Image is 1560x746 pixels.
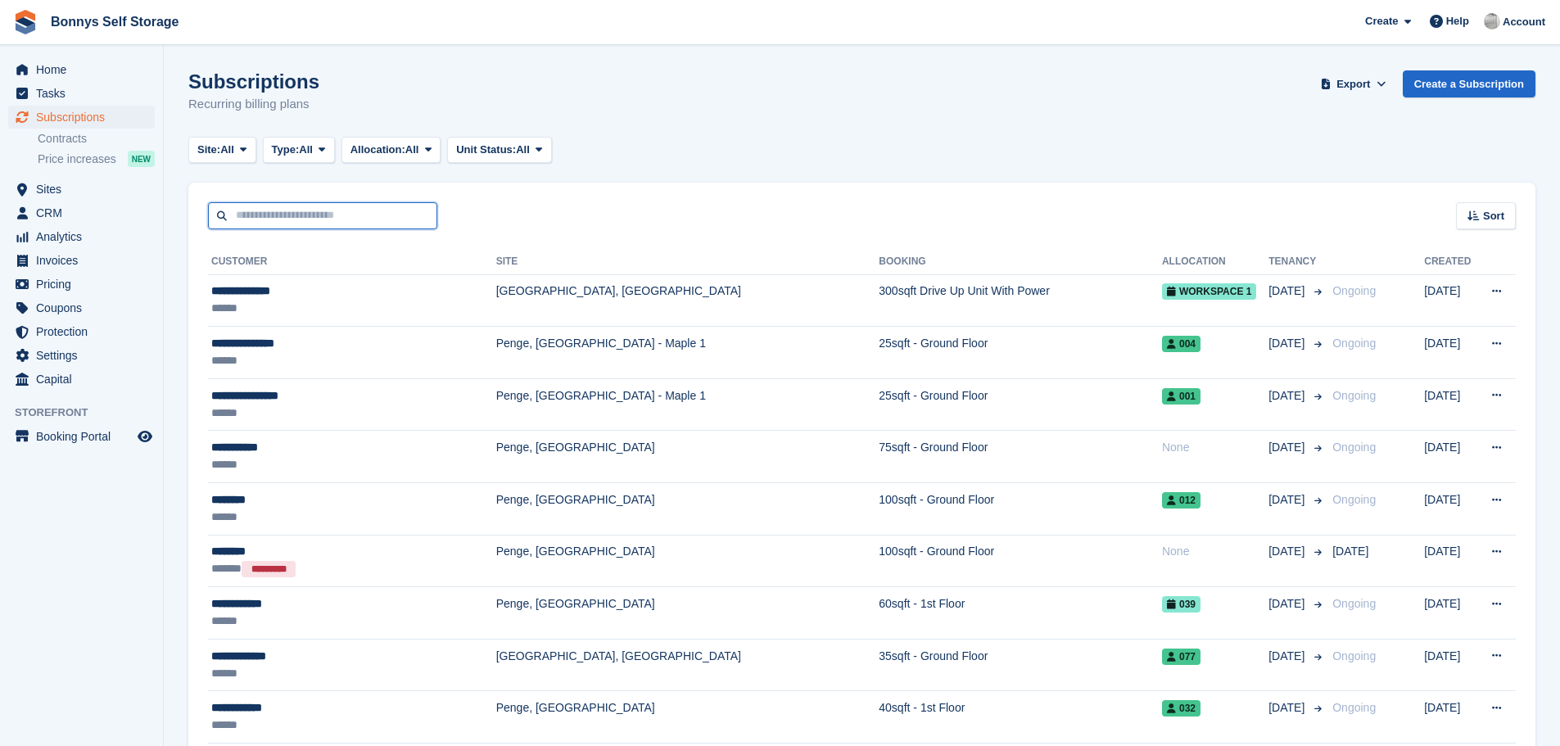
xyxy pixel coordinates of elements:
[1503,14,1545,30] span: Account
[36,368,134,391] span: Capital
[879,378,1162,431] td: 25sqft - Ground Floor
[44,8,185,35] a: Bonnys Self Storage
[36,273,134,296] span: Pricing
[516,142,530,158] span: All
[128,151,155,167] div: NEW
[220,142,234,158] span: All
[36,201,134,224] span: CRM
[1332,441,1376,454] span: Ongoing
[496,274,879,327] td: [GEOGRAPHIC_DATA], [GEOGRAPHIC_DATA]
[38,151,116,167] span: Price increases
[8,58,155,81] a: menu
[1424,327,1476,379] td: [DATE]
[1268,283,1308,300] span: [DATE]
[188,137,256,164] button: Site: All
[1365,13,1398,29] span: Create
[263,137,335,164] button: Type: All
[188,70,319,93] h1: Subscriptions
[272,142,300,158] span: Type:
[8,273,155,296] a: menu
[1332,545,1368,558] span: [DATE]
[1483,208,1504,224] span: Sort
[38,131,155,147] a: Contracts
[496,327,879,379] td: Penge, [GEOGRAPHIC_DATA] - Maple 1
[496,431,879,483] td: Penge, [GEOGRAPHIC_DATA]
[1268,648,1308,665] span: [DATE]
[1268,595,1308,613] span: [DATE]
[1268,491,1308,509] span: [DATE]
[341,137,441,164] button: Allocation: All
[8,178,155,201] a: menu
[496,691,879,744] td: Penge, [GEOGRAPHIC_DATA]
[350,142,405,158] span: Allocation:
[36,178,134,201] span: Sites
[1162,596,1201,613] span: 039
[1484,13,1500,29] img: James Bonny
[1162,388,1201,405] span: 001
[1162,492,1201,509] span: 012
[197,142,220,158] span: Site:
[1424,378,1476,431] td: [DATE]
[8,425,155,448] a: menu
[1424,483,1476,536] td: [DATE]
[299,142,313,158] span: All
[1268,543,1308,560] span: [DATE]
[879,587,1162,640] td: 60sqft - 1st Floor
[496,249,879,275] th: Site
[13,10,38,34] img: stora-icon-8386f47178a22dfd0bd8f6a31ec36ba5ce8667c1dd55bd0f319d3a0aa187defe.svg
[188,95,319,114] p: Recurring billing plans
[15,405,163,421] span: Storefront
[879,483,1162,536] td: 100sqft - Ground Floor
[8,368,155,391] a: menu
[496,535,879,587] td: Penge, [GEOGRAPHIC_DATA]
[36,249,134,272] span: Invoices
[1162,700,1201,717] span: 032
[1332,337,1376,350] span: Ongoing
[1336,76,1370,93] span: Export
[1318,70,1390,97] button: Export
[405,142,419,158] span: All
[1332,389,1376,402] span: Ongoing
[36,344,134,367] span: Settings
[36,106,134,129] span: Subscriptions
[8,82,155,105] a: menu
[1424,274,1476,327] td: [DATE]
[1403,70,1535,97] a: Create a Subscription
[38,150,155,168] a: Price increases NEW
[447,137,551,164] button: Unit Status: All
[8,225,155,248] a: menu
[1424,639,1476,691] td: [DATE]
[36,320,134,343] span: Protection
[8,201,155,224] a: menu
[1268,249,1326,275] th: Tenancy
[1268,699,1308,717] span: [DATE]
[879,431,1162,483] td: 75sqft - Ground Floor
[879,274,1162,327] td: 300sqft Drive Up Unit With Power
[1424,691,1476,744] td: [DATE]
[135,427,155,446] a: Preview store
[36,296,134,319] span: Coupons
[36,58,134,81] span: Home
[8,344,155,367] a: menu
[456,142,516,158] span: Unit Status:
[8,320,155,343] a: menu
[1162,543,1268,560] div: None
[879,639,1162,691] td: 35sqft - Ground Floor
[879,327,1162,379] td: 25sqft - Ground Floor
[1424,535,1476,587] td: [DATE]
[1162,336,1201,352] span: 004
[496,639,879,691] td: [GEOGRAPHIC_DATA], [GEOGRAPHIC_DATA]
[1332,284,1376,297] span: Ongoing
[36,82,134,105] span: Tasks
[1332,597,1376,610] span: Ongoing
[496,378,879,431] td: Penge, [GEOGRAPHIC_DATA] - Maple 1
[36,425,134,448] span: Booking Portal
[1162,283,1256,300] span: Workspace 1
[8,296,155,319] a: menu
[1424,431,1476,483] td: [DATE]
[879,691,1162,744] td: 40sqft - 1st Floor
[1446,13,1469,29] span: Help
[879,535,1162,587] td: 100sqft - Ground Floor
[1268,387,1308,405] span: [DATE]
[1162,649,1201,665] span: 077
